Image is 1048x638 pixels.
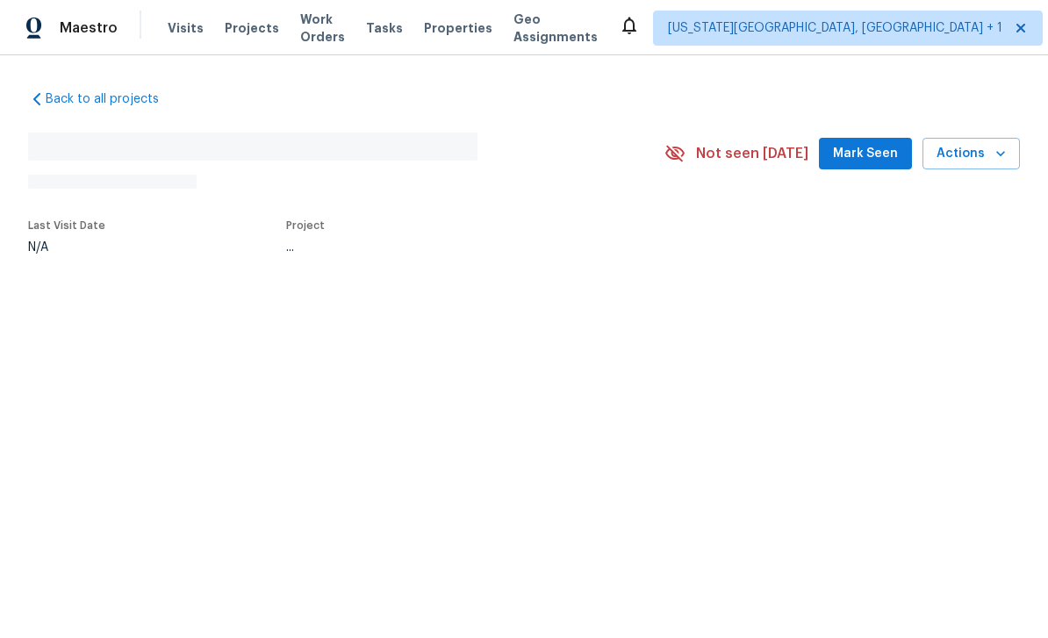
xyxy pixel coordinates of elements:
span: Not seen [DATE] [696,145,808,162]
span: Geo Assignments [513,11,598,46]
span: Properties [424,19,492,37]
span: Maestro [60,19,118,37]
span: Visits [168,19,204,37]
span: [US_STATE][GEOGRAPHIC_DATA], [GEOGRAPHIC_DATA] + 1 [668,19,1002,37]
span: Project [286,220,325,231]
div: ... [286,241,623,254]
span: Projects [225,19,279,37]
button: Mark Seen [819,138,912,170]
span: Work Orders [300,11,345,46]
span: Tasks [366,22,403,34]
a: Back to all projects [28,90,197,108]
span: Actions [937,143,1006,165]
div: N/A [28,241,105,254]
button: Actions [922,138,1020,170]
span: Last Visit Date [28,220,105,231]
span: Mark Seen [833,143,898,165]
